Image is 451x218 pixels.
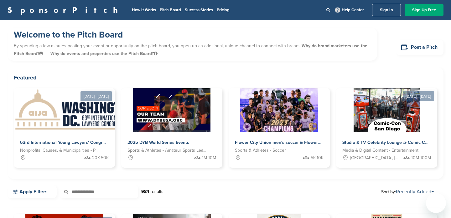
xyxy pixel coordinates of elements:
img: Sponsorpitch & [133,88,210,132]
a: How It Works [132,8,156,13]
a: Success Stories [185,8,213,13]
p: By spending a few minutes posting your event or opportunity on the pitch board, you open up an ad... [14,40,371,59]
a: [DATE] - [DATE] Sponsorpitch & 63rd International Young Lawyers' Congress Nonprofits, Causes, & M... [14,78,115,168]
span: 10M-100M [411,155,431,161]
a: Recently Added [396,189,434,195]
img: Sponsorpitch & [354,88,419,132]
strong: 984 [141,189,149,194]
span: Why do events and properties use the Pitch Board? [50,51,158,56]
span: 2025 DYB World Series Events [127,140,189,145]
span: 5K-10K [311,155,324,161]
span: Nonprofits, Causes, & Municipalities - Professional Development [20,147,99,154]
span: Flower City Union men's soccer & Flower City 1872 women's soccer [235,140,371,145]
span: 63rd International Young Lawyers' Congress [20,140,109,145]
a: SponsorPitch [8,6,122,14]
a: [DATE] - [DATE] Sponsorpitch & Studio & TV Celebrity Lounge @ Comic-Con [GEOGRAPHIC_DATA]. Over 3... [336,78,437,168]
img: Sponsorpitch & [240,88,318,132]
span: Media & Digital Content - Entertainment [342,147,418,154]
iframe: Button to launch messaging window [426,193,446,213]
div: [DATE] - [DATE] [80,91,112,101]
a: Apply Filters [8,185,57,198]
span: 1M-10M [202,155,216,161]
span: Sort by: [381,189,434,194]
a: Sponsorpitch & Flower City Union men's soccer & Flower City 1872 women's soccer Sports & Athletes... [229,88,330,168]
a: Post a Pitch [396,40,443,55]
h2: Featured [14,73,437,82]
span: Sports & Athletes - Soccer [235,147,286,154]
a: Sign Up Free [405,4,443,16]
div: [DATE] - [DATE] [403,91,434,101]
a: Pitch Board [160,8,181,13]
span: [GEOGRAPHIC_DATA], [GEOGRAPHIC_DATA] [350,155,400,161]
a: Help Center [334,6,365,14]
a: Sign In [372,4,401,16]
a: Sponsorpitch & 2025 DYB World Series Events Sports & Athletes - Amateur Sports Leagues 1M-10M [121,88,222,168]
a: Pricing [217,8,230,13]
span: 20K-50K [92,155,109,161]
h1: Welcome to the Pitch Board [14,29,371,40]
img: Sponsorpitch & [14,88,138,132]
span: results [150,189,163,194]
span: Sports & Athletes - Amateur Sports Leagues [127,147,207,154]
